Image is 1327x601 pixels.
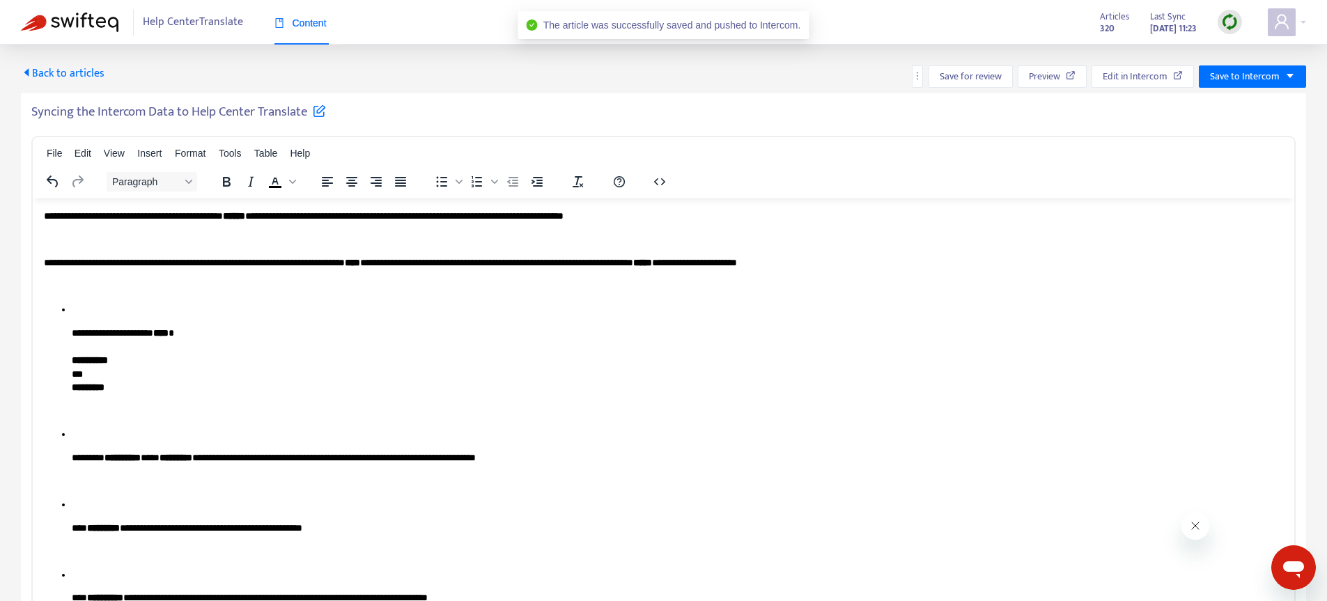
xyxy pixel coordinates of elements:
[929,65,1013,88] button: Save for review
[316,172,339,192] button: Align left
[274,18,284,28] span: book
[566,172,590,192] button: Clear formatting
[543,19,801,31] span: The article was successfully saved and pushed to Intercom.
[219,148,242,159] span: Tools
[525,172,549,192] button: Increase indent
[430,172,465,192] div: Bullet list
[112,176,180,187] span: Paragraph
[175,148,205,159] span: Format
[1273,13,1290,30] span: user
[8,10,100,21] span: Hi. Need any help?
[65,172,89,192] button: Redo
[340,172,364,192] button: Align center
[143,9,243,36] span: Help Center Translate
[263,172,298,192] div: Text color Black
[527,19,538,31] span: check-circle
[215,172,238,192] button: Bold
[1285,71,1295,81] span: caret-down
[940,69,1002,84] span: Save for review
[290,148,310,159] span: Help
[21,67,32,78] span: caret-left
[1199,65,1306,88] button: Save to Intercomcaret-down
[274,17,327,29] span: Content
[254,148,277,159] span: Table
[1103,69,1167,84] span: Edit in Intercom
[107,172,197,192] button: Block Paragraph
[389,172,412,192] button: Justify
[1150,21,1197,36] strong: [DATE] 11:23
[364,172,388,192] button: Align right
[1210,69,1280,84] span: Save to Intercom
[465,172,500,192] div: Numbered list
[41,172,65,192] button: Undo
[1100,21,1115,36] strong: 320
[1150,9,1186,24] span: Last Sync
[137,148,162,159] span: Insert
[1100,9,1129,24] span: Articles
[912,65,923,88] button: more
[21,64,104,83] span: Back to articles
[607,172,631,192] button: Help
[239,172,263,192] button: Italic
[1271,545,1316,590] iframe: Button to launch messaging window
[1181,512,1209,540] iframe: Close message
[1092,65,1194,88] button: Edit in Intercom
[1029,69,1060,84] span: Preview
[913,71,922,81] span: more
[1018,65,1087,88] button: Preview
[501,172,525,192] button: Decrease indent
[47,148,63,159] span: File
[75,148,91,159] span: Edit
[1221,13,1239,31] img: sync.dc5367851b00ba804db3.png
[21,13,118,32] img: Swifteq
[104,148,125,159] span: View
[31,104,326,120] h5: Syncing the Intercom Data to Help Center Translate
